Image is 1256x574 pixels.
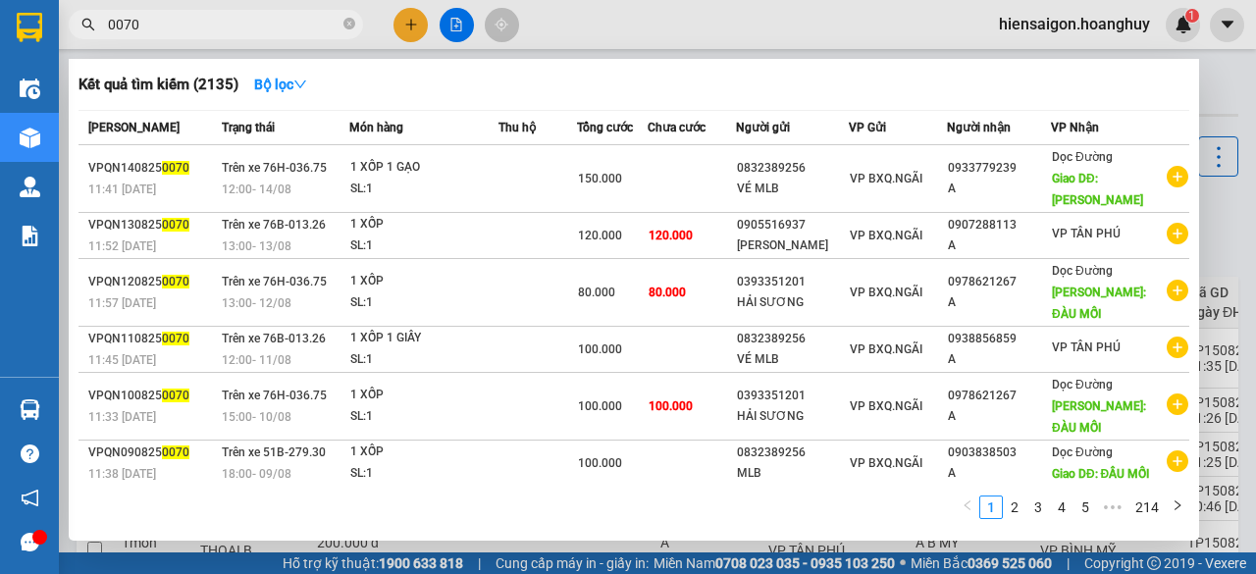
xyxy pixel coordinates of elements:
[238,69,323,100] button: Bộ lọcdown
[88,353,156,367] span: 11:45 [DATE]
[222,353,291,367] span: 12:00 - 11/08
[1074,496,1096,518] a: 5
[737,463,849,484] div: MLB
[737,292,849,313] div: HẢI SƯƠNG
[1097,496,1128,519] li: Next 5 Pages
[1051,496,1073,518] a: 4
[1167,450,1188,472] span: plus-circle
[350,328,497,349] div: 1 XỐP 1 GIẤY
[1052,378,1113,391] span: Dọc Đường
[948,406,1050,427] div: A
[649,229,693,242] span: 120.000
[350,157,497,179] div: 1 XỐP 1 GẠO
[1167,166,1188,187] span: plus-circle
[1172,499,1183,511] span: right
[1052,227,1121,240] span: VP TÂN PHÚ
[948,292,1050,313] div: A
[350,292,497,314] div: SL: 1
[956,496,979,519] li: Previous Page
[222,161,327,175] span: Trên xe 76H-036.75
[20,78,40,99] img: warehouse-icon
[222,218,326,232] span: Trên xe 76B-013.26
[1073,496,1097,519] li: 5
[737,406,849,427] div: HẢI SƯƠNG
[578,456,622,470] span: 100.000
[1052,150,1113,164] span: Dọc Đường
[222,410,291,424] span: 15:00 - 10/08
[88,121,180,134] span: [PERSON_NAME]
[948,463,1050,484] div: A
[162,161,189,175] span: 0070
[737,349,849,370] div: VÉ MLB
[350,214,497,235] div: 1 XỐP
[578,172,622,185] span: 150.000
[222,445,326,459] span: Trên xe 51B-279.30
[956,496,979,519] button: left
[21,444,39,463] span: question-circle
[648,121,706,134] span: Chưa cước
[222,239,291,253] span: 13:00 - 13/08
[578,399,622,413] span: 100.000
[1166,496,1189,519] li: Next Page
[849,121,886,134] span: VP Gửi
[850,172,922,185] span: VP BXQ.NGÃI
[350,385,497,406] div: 1 XỐP
[1004,496,1025,518] a: 2
[1026,496,1050,519] li: 3
[162,332,189,345] span: 0070
[222,332,326,345] span: Trên xe 76B-013.26
[222,467,291,481] span: 18:00 - 09/08
[1003,496,1026,519] li: 2
[737,386,849,406] div: 0393351201
[88,386,216,406] div: VPQN100825
[21,489,39,507] span: notification
[850,399,922,413] span: VP BXQ.NGÃI
[222,121,275,134] span: Trạng thái
[1052,467,1149,481] span: Giao DĐ: ĐẦU MỐI
[1052,340,1121,354] span: VP TÂN PHÚ
[343,18,355,29] span: close-circle
[577,121,633,134] span: Tổng cước
[948,443,1050,463] div: 0903838503
[254,77,307,92] strong: Bộ lọc
[1052,264,1113,278] span: Dọc Đường
[88,410,156,424] span: 11:33 [DATE]
[736,121,790,134] span: Người gửi
[1128,496,1166,519] li: 214
[737,179,849,199] div: VÉ MLB
[20,399,40,420] img: warehouse-icon
[88,215,216,235] div: VPQN130825
[20,128,40,148] img: warehouse-icon
[948,235,1050,256] div: A
[578,229,622,242] span: 120.000
[979,496,1003,519] li: 1
[1167,280,1188,301] span: plus-circle
[1167,337,1188,358] span: plus-circle
[1052,399,1146,435] span: [PERSON_NAME]: ĐÀU MỐI
[162,389,189,402] span: 0070
[350,406,497,428] div: SL: 1
[350,463,497,485] div: SL: 1
[343,16,355,34] span: close-circle
[20,226,40,246] img: solution-icon
[222,389,327,402] span: Trên xe 76H-036.75
[850,342,922,356] span: VP BXQ.NGÃI
[649,286,686,299] span: 80.000
[350,179,497,200] div: SL: 1
[980,496,1002,518] a: 1
[578,342,622,356] span: 100.000
[162,445,189,459] span: 0070
[737,443,849,463] div: 0832389256
[498,121,536,134] span: Thu hộ
[88,272,216,292] div: VPQN120825
[88,158,216,179] div: VPQN140825
[962,499,973,511] span: left
[1052,445,1113,459] span: Dọc Đường
[850,286,922,299] span: VP BXQ.NGÃI
[737,235,849,256] div: [PERSON_NAME]
[1166,496,1189,519] button: right
[88,296,156,310] span: 11:57 [DATE]
[649,399,693,413] span: 100.000
[349,121,403,134] span: Món hàng
[1097,496,1128,519] span: •••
